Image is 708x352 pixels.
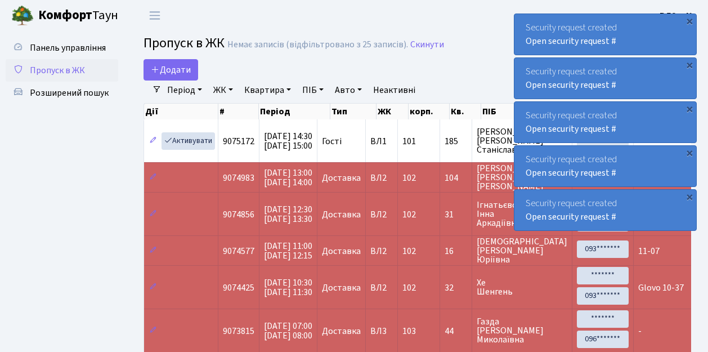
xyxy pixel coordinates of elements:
span: [PERSON_NAME] [PERSON_NAME] [PERSON_NAME] [477,164,567,191]
span: ВЛ2 [370,247,393,256]
b: ВЛ2 -. К. [660,10,694,22]
span: 102 [402,245,416,257]
div: × [684,147,695,158]
span: 9073815 [223,325,254,337]
div: Security request created [514,102,696,142]
span: 104 [445,173,467,182]
th: корп. [409,104,450,119]
span: 9074577 [223,245,254,257]
div: Security request created [514,14,696,55]
span: [DATE] 07:00 [DATE] 08:00 [264,320,312,342]
span: 16 [445,247,467,256]
span: Додати [151,64,191,76]
span: 9075172 [223,135,254,148]
div: × [684,103,695,114]
span: ВЛ2 [370,173,393,182]
span: Розширений пошук [30,87,109,99]
a: ВЛ2 -. К. [660,9,694,23]
a: Панель управління [6,37,118,59]
span: 102 [402,172,416,184]
span: [DATE] 12:30 [DATE] 13:30 [264,203,312,225]
span: 103 [402,325,416,337]
span: [DATE] 10:30 [DATE] 11:30 [264,277,312,298]
span: 9074856 [223,208,254,221]
a: Неактивні [369,81,420,100]
a: Open security request # [526,211,616,223]
div: Security request created [514,58,696,99]
div: × [684,15,695,26]
th: Дії [144,104,218,119]
div: Немає записів (відфільтровано з 25 записів). [227,39,408,50]
span: 101 [402,135,416,148]
span: ВЛ3 [370,327,393,336]
span: 185 [445,137,467,146]
th: Кв. [450,104,481,119]
span: Ігнатьєвська Інна Аркадіївна [477,200,567,228]
span: 32 [445,283,467,292]
button: Переключити навігацію [141,6,169,25]
span: [DATE] 14:30 [DATE] 15:00 [264,130,312,152]
span: ВЛ2 [370,283,393,292]
a: Авто [330,81,366,100]
div: × [684,191,695,202]
th: # [218,104,259,119]
div: × [684,59,695,70]
span: Панель управління [30,42,106,54]
img: logo.png [11,5,34,27]
span: [DATE] 13:00 [DATE] 14:00 [264,167,312,189]
span: - [638,325,642,337]
span: 11-07 [638,245,660,257]
span: 102 [402,208,416,221]
span: 31 [445,210,467,219]
span: 9074425 [223,282,254,294]
a: Період [163,81,207,100]
span: Газда [PERSON_NAME] Миколаївна [477,317,567,344]
div: Security request created [514,146,696,186]
th: Період [259,104,330,119]
span: [DATE] 11:00 [DATE] 12:15 [264,240,312,262]
span: Таун [38,6,118,25]
a: Open security request # [526,123,616,135]
span: Доставка [322,210,361,219]
span: Доставка [322,327,361,336]
span: Доставка [322,247,361,256]
a: Open security request # [526,79,616,91]
span: Пропуск в ЖК [144,33,225,53]
span: Доставка [322,173,361,182]
span: ВЛ2 [370,210,393,219]
a: Open security request # [526,167,616,179]
span: 44 [445,327,467,336]
span: 9074983 [223,172,254,184]
span: Хе Шенгень [477,278,567,296]
span: Glovo 10-37 [638,282,684,294]
th: ЖК [377,104,409,119]
a: Open security request # [526,35,616,47]
a: Розширений пошук [6,82,118,104]
th: Тип [330,104,377,119]
b: Комфорт [38,6,92,24]
a: Додати [144,59,198,81]
div: Security request created [514,190,696,230]
span: [PERSON_NAME] [PERSON_NAME] Станіславівна [477,127,567,154]
span: ВЛ1 [370,137,393,146]
span: Доставка [322,283,361,292]
a: Квартира [240,81,295,100]
th: ПІБ [481,104,558,119]
span: Гості [322,137,342,146]
a: ЖК [209,81,238,100]
span: 102 [402,282,416,294]
a: Активувати [162,132,215,150]
span: Пропуск в ЖК [30,64,85,77]
a: Скинути [410,39,444,50]
span: [DEMOGRAPHIC_DATA] [PERSON_NAME] Юріївна [477,237,567,264]
a: Пропуск в ЖК [6,59,118,82]
a: ПІБ [298,81,328,100]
